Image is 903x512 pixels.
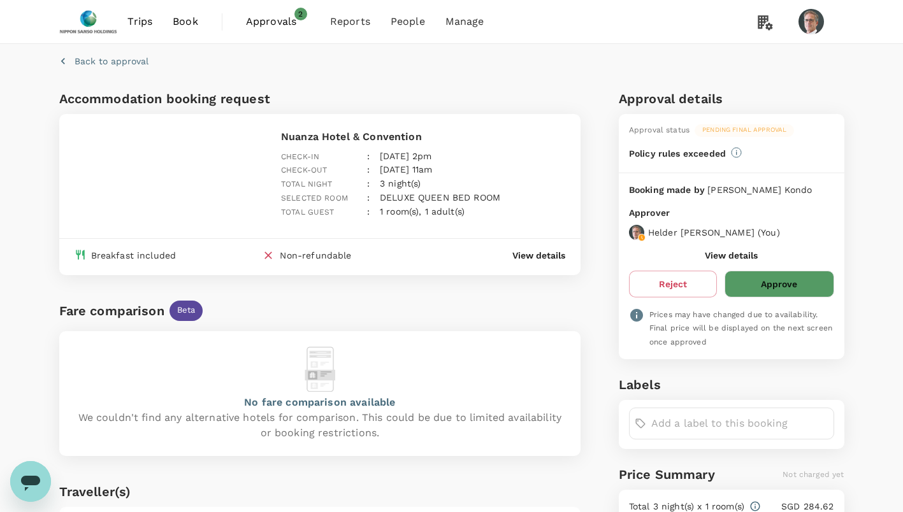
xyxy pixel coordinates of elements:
[357,153,370,177] div: :
[705,250,758,260] button: View details
[707,183,812,196] p: [PERSON_NAME] Kondo
[281,166,327,174] span: Check-out
[59,55,148,68] button: Back to approval
[357,167,370,191] div: :
[357,139,370,164] div: :
[619,89,844,109] h6: Approval details
[648,226,780,239] p: Helder [PERSON_NAME] ( You )
[59,89,317,109] h6: Accommodation booking request
[380,177,421,190] p: 3 night(s)
[380,191,500,204] p: DELUXE QUEEN BED ROOM
[798,9,824,34] img: Helder Teixeira
[380,205,465,218] p: 1 room(s), 1 adult(s)
[294,8,307,20] span: 2
[281,129,565,145] p: Nuanza Hotel & Convention
[244,386,395,401] p: No fare comparison available
[281,194,348,203] span: Selected room
[445,14,484,29] span: Manage
[75,55,148,68] p: Back to approval
[695,125,794,134] span: Pending final approval
[10,461,51,502] iframe: Button to launch messaging window
[280,240,351,256] div: Non-refundable
[391,14,425,29] span: People
[330,14,370,29] span: Reports
[75,401,566,432] p: We couldn't find any alternative hotels for comparison. This could be due to limited availability...
[619,374,844,395] h6: Labels
[127,14,152,29] span: Trips
[619,464,715,485] h6: Price Summary
[305,338,335,383] img: hotel-alternative-empty-logo
[281,152,319,161] span: Check-in
[357,181,370,205] div: :
[170,296,203,308] span: Beta
[629,225,644,240] img: avatar-67845fc166983.png
[629,183,707,196] p: Booking made by
[651,413,828,434] input: Add a label to this booking
[512,240,565,253] button: View details
[173,14,198,29] span: Book
[281,180,333,188] span: Total night
[725,271,834,297] button: Approve
[629,206,834,220] p: Approver
[59,473,581,493] h6: Traveller(s)
[649,310,832,347] span: Prices may have changed due to availability. Final price will be displayed on the next screen onc...
[281,208,335,217] span: Total guest
[357,195,370,219] div: :
[380,163,433,176] p: [DATE] 11am
[629,124,690,137] div: Approval status
[59,292,164,312] div: Fare comparison
[629,271,717,297] button: Reject
[59,8,118,36] img: Nippon Sanso Holdings Singapore Pte Ltd
[246,14,310,29] span: Approvals
[629,147,726,160] p: Policy rules exceeded
[783,470,844,479] span: Not charged yet
[380,150,432,162] p: [DATE] 2pm
[75,129,108,142] img: hotel
[91,240,177,253] div: Breakfast included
